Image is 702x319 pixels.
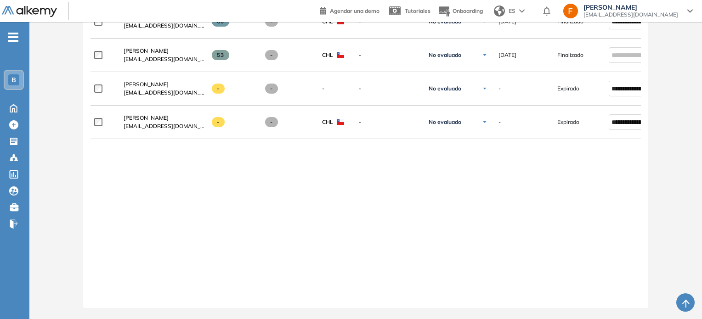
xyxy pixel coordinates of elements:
[265,50,278,60] span: -
[583,4,678,11] span: [PERSON_NAME]
[453,7,483,14] span: Onboarding
[320,5,379,16] a: Agendar una demo
[482,52,487,58] img: Ícono de flecha
[212,117,225,127] span: -
[212,50,230,60] span: 53
[359,51,418,59] span: -
[124,80,204,89] a: [PERSON_NAME]
[583,11,678,18] span: [EMAIL_ADDRESS][DOMAIN_NAME]
[557,84,579,93] span: Expirado
[429,118,461,126] span: No evaluado
[8,36,18,38] i: -
[11,76,16,84] span: B
[557,51,583,59] span: Finalizado
[498,118,501,126] span: -
[124,114,204,122] a: [PERSON_NAME]
[124,81,169,88] span: [PERSON_NAME]
[537,213,702,319] iframe: Chat Widget
[438,1,483,21] button: Onboarding
[124,22,204,30] span: [EMAIL_ADDRESS][DOMAIN_NAME]
[405,7,430,14] span: Tutoriales
[322,118,333,126] span: CHL
[557,118,579,126] span: Expirado
[124,55,204,63] span: [EMAIL_ADDRESS][DOMAIN_NAME]
[322,84,324,93] span: -
[265,117,278,127] span: -
[330,7,379,14] span: Agendar una demo
[537,213,702,319] div: Widget de chat
[212,84,225,94] span: -
[337,119,344,125] img: CHL
[498,84,501,93] span: -
[498,51,516,59] span: [DATE]
[2,6,57,17] img: Logo
[429,51,461,59] span: No evaluado
[494,6,505,17] img: world
[359,118,418,126] span: -
[359,84,418,93] span: -
[124,47,169,54] span: [PERSON_NAME]
[265,84,278,94] span: -
[124,47,204,55] a: [PERSON_NAME]
[429,85,461,92] span: No evaluado
[482,119,487,125] img: Ícono de flecha
[322,51,333,59] span: CHL
[124,122,204,130] span: [EMAIL_ADDRESS][DOMAIN_NAME]
[337,52,344,58] img: CHL
[519,9,525,13] img: arrow
[124,114,169,121] span: [PERSON_NAME]
[509,7,515,15] span: ES
[482,86,487,91] img: Ícono de flecha
[124,89,204,97] span: [EMAIL_ADDRESS][DOMAIN_NAME]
